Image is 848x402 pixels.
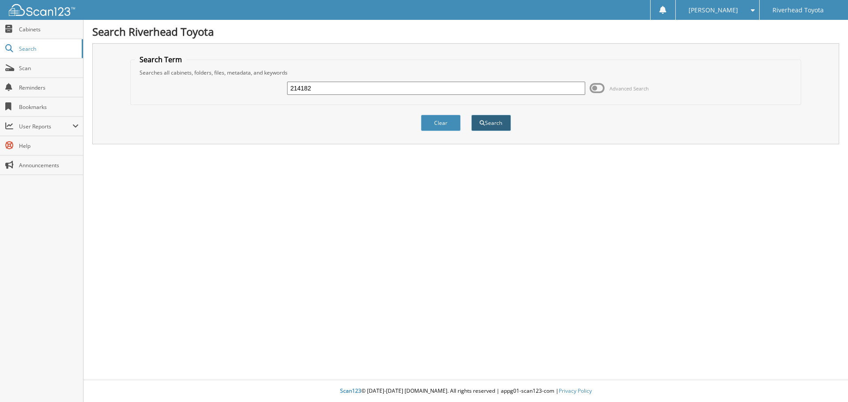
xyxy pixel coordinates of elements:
legend: Search Term [135,55,186,64]
span: Riverhead Toyota [772,8,824,13]
a: Privacy Policy [559,387,592,394]
span: Search [19,45,77,53]
img: scan123-logo-white.svg [9,4,75,16]
h1: Search Riverhead Toyota [92,24,839,39]
span: [PERSON_NAME] [689,8,738,13]
span: Advanced Search [609,85,649,92]
span: Bookmarks [19,103,79,111]
div: © [DATE]-[DATE] [DOMAIN_NAME]. All rights reserved | appg01-scan123-com | [83,380,848,402]
iframe: Chat Widget [804,360,848,402]
span: Announcements [19,162,79,169]
div: Searches all cabinets, folders, files, metadata, and keywords [135,69,797,76]
span: Reminders [19,84,79,91]
span: Scan [19,64,79,72]
button: Search [471,115,511,131]
span: Scan123 [340,387,361,394]
span: User Reports [19,123,72,130]
button: Clear [421,115,461,131]
span: Help [19,142,79,150]
span: Cabinets [19,26,79,33]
